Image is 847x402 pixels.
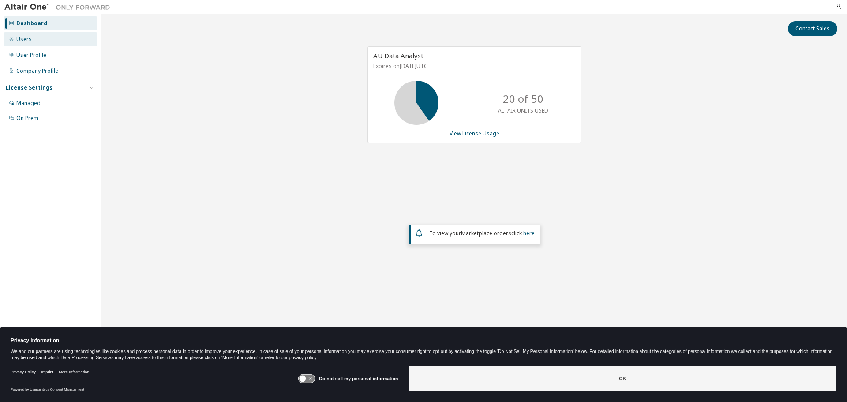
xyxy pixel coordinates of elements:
[429,229,535,237] span: To view your click
[450,130,499,137] a: View License Usage
[788,21,837,36] button: Contact Sales
[461,229,511,237] em: Marketplace orders
[503,91,543,106] p: 20 of 50
[16,68,58,75] div: Company Profile
[523,229,535,237] a: here
[16,52,46,59] div: User Profile
[373,62,573,70] p: Expires on [DATE] UTC
[6,84,52,91] div: License Settings
[498,107,548,114] p: ALTAIR UNITS USED
[16,100,41,107] div: Managed
[16,115,38,122] div: On Prem
[16,36,32,43] div: Users
[16,20,47,27] div: Dashboard
[373,51,423,60] span: AU Data Analyst
[4,3,115,11] img: Altair One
